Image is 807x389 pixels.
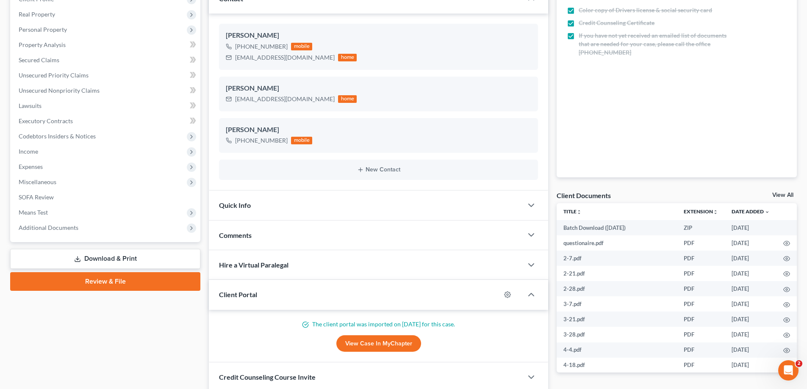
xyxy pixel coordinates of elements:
td: [DATE] [725,327,776,342]
td: 3-28.pdf [557,327,677,342]
a: Unsecured Nonpriority Claims [12,83,200,98]
td: [DATE] [725,312,776,327]
span: Codebtors Insiders & Notices [19,132,96,140]
p: The client portal was imported on [DATE] for this case. [219,320,538,328]
td: PDF [677,281,725,296]
td: [DATE] [725,358,776,373]
span: Income [19,148,38,155]
span: 2 [796,360,802,367]
div: [EMAIL_ADDRESS][DOMAIN_NAME] [235,95,335,103]
td: PDF [677,312,725,327]
a: Download & Print [10,249,200,269]
td: 3-7.pdf [557,296,677,312]
span: Expenses [19,163,43,170]
td: Batch Download ([DATE]) [557,220,677,235]
a: Secured Claims [12,52,200,68]
td: PDF [677,266,725,281]
td: PDF [677,342,725,358]
a: Property Analysis [12,37,200,52]
td: [DATE] [725,281,776,296]
td: 4-4.pdf [557,342,677,358]
span: Unsecured Priority Claims [19,72,89,79]
td: [DATE] [725,266,776,281]
div: [EMAIL_ADDRESS][DOMAIN_NAME] [235,53,335,62]
td: questionaire.pdf [557,235,677,251]
span: Property Analysis [19,41,66,48]
span: Color copy of Drivers license & social security card [579,6,712,14]
div: mobile [291,43,312,50]
div: [PHONE_NUMBER] [235,136,288,145]
td: PDF [677,296,725,312]
td: [DATE] [725,235,776,251]
td: PDF [677,358,725,373]
span: Real Property [19,11,55,18]
a: Lawsuits [12,98,200,113]
td: [DATE] [725,342,776,358]
a: Extensionunfold_more [684,208,718,215]
a: View All [772,192,793,198]
i: unfold_more [713,210,718,215]
i: unfold_more [577,210,582,215]
td: 4-18.pdf [557,358,677,373]
span: Comments [219,231,252,239]
span: Personal Property [19,26,67,33]
a: Date Added expand_more [732,208,770,215]
a: Unsecured Priority Claims [12,68,200,83]
span: Means Test [19,209,48,216]
span: Quick Info [219,201,251,209]
div: [PHONE_NUMBER] [235,42,288,51]
div: [PERSON_NAME] [226,30,531,41]
td: PDF [677,235,725,251]
i: expand_more [765,210,770,215]
span: Executory Contracts [19,117,73,124]
span: Unsecured Nonpriority Claims [19,87,100,94]
div: [PERSON_NAME] [226,83,531,94]
a: SOFA Review [12,190,200,205]
span: SOFA Review [19,193,54,201]
span: Miscellaneous [19,178,56,185]
td: PDF [677,251,725,266]
td: 2-21.pdf [557,266,677,281]
div: Client Documents [557,191,611,200]
a: Titleunfold_more [563,208,582,215]
a: Executory Contracts [12,113,200,129]
td: 3-21.pdf [557,312,677,327]
span: Lawsuits [19,102,42,109]
span: If you have not yet received an emailed list of documents that are needed for your case, please c... [579,31,729,57]
span: Client Portal [219,290,257,298]
td: [DATE] [725,251,776,266]
div: home [338,95,357,103]
td: ZIP [677,220,725,235]
span: Hire a Virtual Paralegal [219,261,288,269]
div: home [338,54,357,61]
span: Secured Claims [19,56,59,63]
span: Credit Counseling Certificate [579,19,654,27]
div: [PERSON_NAME] [226,125,531,135]
td: [DATE] [725,220,776,235]
td: 2-7.pdf [557,251,677,266]
td: 2-28.pdf [557,281,677,296]
button: New Contact [226,166,531,173]
a: View Case in MyChapter [336,335,421,352]
span: Credit Counseling Course Invite [219,373,316,381]
td: PDF [677,327,725,342]
div: mobile [291,137,312,144]
a: Review & File [10,272,200,291]
td: [DATE] [725,296,776,312]
iframe: Intercom live chat [778,360,799,381]
span: Additional Documents [19,224,78,231]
